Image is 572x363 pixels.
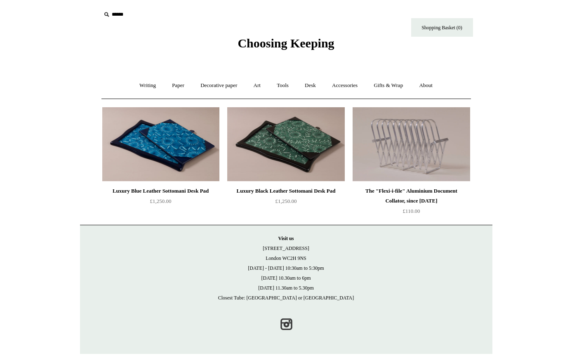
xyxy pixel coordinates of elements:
img: The "Flexi-i-file" Aluminium Document Collator, since 1941 [353,107,470,181]
a: Desk [297,75,323,97]
a: Writing [132,75,163,97]
span: £1,250.00 [275,198,297,204]
strong: Visit us [278,236,294,241]
a: Gifts & Wrap [366,75,410,97]
img: Luxury Blue Leather Sottomani Desk Pad [102,107,219,181]
a: Instagram [277,315,295,333]
span: £110.00 [403,208,420,214]
img: Luxury Black Leather Sottomani Desk Pad [227,107,344,181]
a: Luxury Black Leather Sottomani Desk Pad Luxury Black Leather Sottomani Desk Pad [227,107,344,181]
a: The "Flexi-i-file" Aluminium Document Collator, since [DATE] £110.00 [353,186,470,220]
a: Luxury Blue Leather Sottomani Desk Pad Luxury Blue Leather Sottomani Desk Pad [102,107,219,181]
a: Decorative paper [193,75,245,97]
div: The "Flexi-i-file" Aluminium Document Collator, since [DATE] [355,186,468,206]
a: Luxury Black Leather Sottomani Desk Pad £1,250.00 [227,186,344,220]
div: Luxury Black Leather Sottomani Desk Pad [229,186,342,196]
div: Luxury Blue Leather Sottomani Desk Pad [104,186,217,196]
span: Choosing Keeping [238,36,334,50]
a: Art [246,75,268,97]
a: The "Flexi-i-file" Aluminium Document Collator, since 1941 The "Flexi-i-file" Aluminium Document ... [353,107,470,181]
a: Accessories [325,75,365,97]
a: Tools [269,75,296,97]
a: About [412,75,440,97]
span: £1,250.00 [150,198,172,204]
a: Choosing Keeping [238,43,334,49]
p: [STREET_ADDRESS] London WC2H 9NS [DATE] - [DATE] 10:30am to 5:30pm [DATE] 10.30am to 6pm [DATE] 1... [88,233,484,303]
a: Luxury Blue Leather Sottomani Desk Pad £1,250.00 [102,186,219,220]
a: Shopping Basket (0) [411,18,473,37]
a: Paper [165,75,192,97]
